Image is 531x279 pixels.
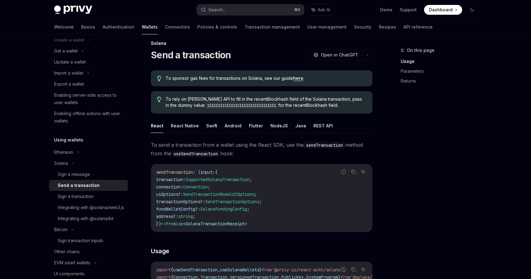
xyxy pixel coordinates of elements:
a: Parameters [401,66,482,76]
span: SendTransactionModalUIOptions [183,192,254,197]
a: Other chains [49,246,128,257]
div: Export a wallet [54,80,84,88]
button: Ask AI [307,4,334,15]
span: On this page [407,47,435,54]
span: ; [250,177,252,182]
span: useSolanaWallets [220,267,259,273]
a: here [293,76,303,81]
button: NodeJS [270,118,288,133]
a: User management [307,20,347,34]
span: To sponsor gas fees for transactions on Solana, see our guide . [166,75,366,81]
span: : [181,184,183,190]
div: Bitcoin [54,226,68,233]
a: Support [400,7,417,13]
span: ?: [200,199,205,204]
a: Enabling offline actions with user wallets [49,108,128,126]
a: Export a wallet [49,79,128,90]
span: SendTransactionOptions [205,199,259,204]
button: Ask AI [359,168,367,176]
span: connection [156,184,181,190]
svg: Tip [157,97,161,102]
span: uiOptions [156,192,178,197]
button: React [151,118,163,133]
span: from [262,267,272,273]
div: Search... [208,6,226,14]
button: React Native [171,118,199,133]
span: Dashboard [429,7,453,13]
button: Search...⌘K [197,4,304,15]
div: Integrating with @solana/web3.js [58,204,124,211]
h5: Using wallets [54,136,83,144]
div: Enabling server-side access to user wallets [54,91,124,106]
span: : [183,177,186,182]
span: ; [208,184,210,190]
span: input [200,169,213,175]
button: Copy the contents from the code block [349,265,357,273]
div: EVM smart wallets [54,259,90,266]
button: Report incorrect code [340,168,348,176]
code: 11111111111111111111111111111111 [205,103,278,109]
a: Update a wallet [49,56,128,68]
button: Toggle dark mode [467,5,477,15]
a: Security [354,20,372,34]
span: => [161,221,166,227]
a: Authentication [103,20,134,34]
div: Solana [54,160,68,167]
div: Send a transaction [58,182,100,189]
span: ; [193,214,195,219]
div: Update a wallet [54,58,86,66]
img: dark logo [54,6,92,14]
span: To rely on [PERSON_NAME] API to fill in the recentBlockhash field of the Solana transaction, pass... [166,96,366,109]
div: Sign a message [58,171,90,178]
a: Recipes [379,20,396,34]
span: string [178,214,193,219]
a: Transaction management [245,20,300,34]
a: Integrating with @solana/web3.js [49,202,128,213]
span: Promise [166,221,183,227]
span: { [215,169,218,175]
div: Sign a transaction [58,193,94,200]
span: : [213,169,215,175]
button: Android [225,118,242,133]
span: SolanaTransactionReceipt [186,221,245,227]
span: '@privy-io/react-auth/solana' [272,267,343,273]
span: SupportedSolanaTransaction [186,177,250,182]
div: Solana [151,40,372,46]
span: Usage [151,247,169,255]
button: Java [295,118,306,133]
a: Usage [401,56,482,66]
button: Swift [206,118,217,133]
button: Flutter [249,118,263,133]
span: transactionOptions [156,199,200,204]
code: sendTransaction [304,142,345,149]
span: , [218,267,220,273]
h1: Send a transaction [151,49,231,60]
button: Open in ChatGPT [309,50,362,60]
a: Policies & controls [197,20,237,34]
span: { [171,267,173,273]
span: Connection [183,184,208,190]
a: Send a transaction [49,180,128,191]
svg: Tip [157,76,161,81]
a: Sign a transaction [49,191,128,202]
span: ?: [173,214,178,219]
span: Ask AI [318,7,330,13]
a: Dashboard [424,5,462,15]
span: SolanaFundingConfig [200,206,247,212]
a: Returns [401,76,482,86]
span: ; [259,199,262,204]
span: < [183,221,186,227]
span: > [245,221,247,227]
span: ⌘ K [294,7,301,12]
span: } [259,267,262,273]
div: Ethereum [54,149,73,156]
div: UI components [54,270,85,277]
code: useSendTransaction [171,150,220,157]
button: Copy the contents from the code block [349,168,357,176]
a: Wallets [142,20,158,34]
span: ?: [195,206,200,212]
div: Import a wallet [54,69,83,77]
a: Integrating with @solana/kit [49,213,128,224]
a: Enabling server-side access to user wallets [49,90,128,108]
div: Sign transaction inputs [58,237,103,244]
